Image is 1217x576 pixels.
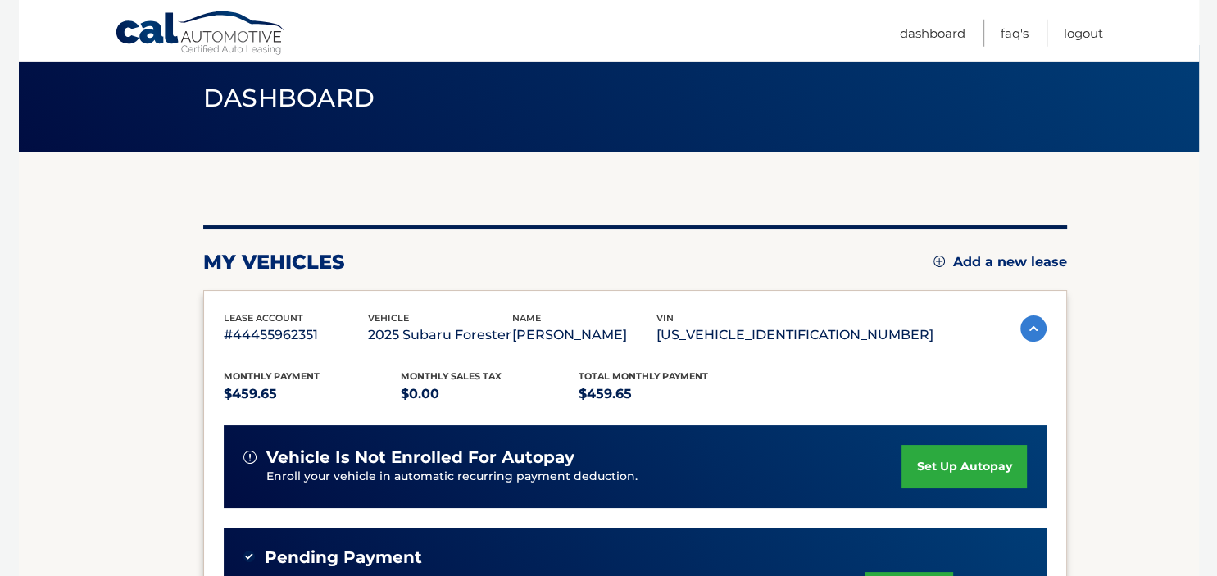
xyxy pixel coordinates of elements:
[401,370,502,382] span: Monthly sales Tax
[368,312,409,324] span: vehicle
[368,324,512,347] p: 2025 Subaru Forester
[1064,20,1103,47] a: Logout
[1001,20,1029,47] a: FAQ's
[203,83,375,113] span: Dashboard
[224,312,303,324] span: lease account
[266,447,574,468] span: vehicle is not enrolled for autopay
[579,383,756,406] p: $459.65
[265,547,422,568] span: Pending Payment
[656,324,933,347] p: [US_VEHICLE_IDENTIFICATION_NUMBER]
[512,312,541,324] span: name
[203,250,345,274] h2: my vehicles
[115,11,287,58] a: Cal Automotive
[656,312,674,324] span: vin
[579,370,708,382] span: Total Monthly Payment
[933,256,945,267] img: add.svg
[900,20,965,47] a: Dashboard
[1020,315,1047,342] img: accordion-active.svg
[243,551,255,562] img: check-green.svg
[224,383,402,406] p: $459.65
[266,468,902,486] p: Enroll your vehicle in automatic recurring payment deduction.
[512,324,656,347] p: [PERSON_NAME]
[401,383,579,406] p: $0.00
[224,370,320,382] span: Monthly Payment
[243,451,257,464] img: alert-white.svg
[933,254,1067,270] a: Add a new lease
[901,445,1026,488] a: set up autopay
[224,324,368,347] p: #44455962351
